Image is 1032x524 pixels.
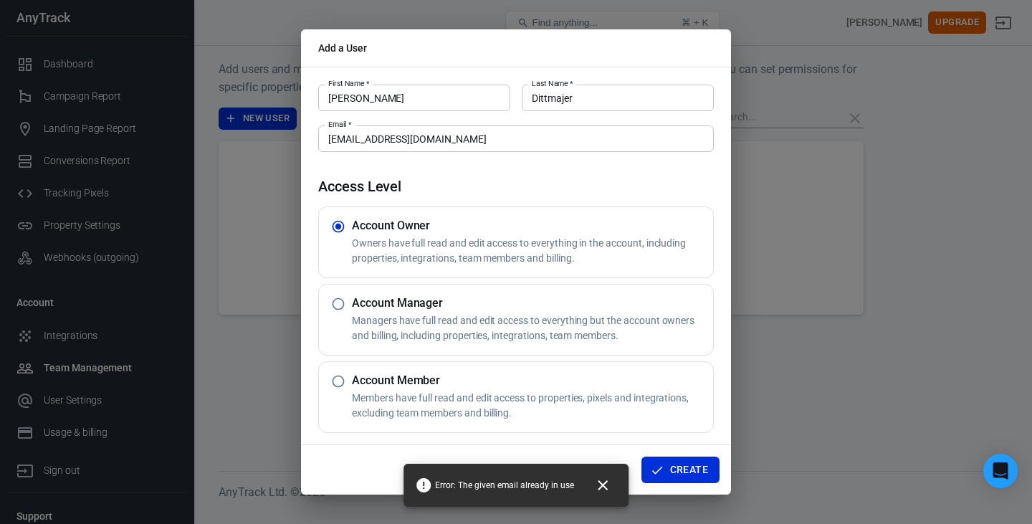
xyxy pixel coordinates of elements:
h5: Account Manager [352,296,707,310]
input: john.doe@work.com [318,125,714,152]
input: Doe [522,85,714,111]
label: Email [328,119,351,130]
p: Members have full read and edit access to properties, pixels and integrations, excluding team mem... [352,391,707,421]
p: Owners have full read and edit access to everything in the account, including properties, integra... [352,236,707,266]
button: Create [641,457,720,483]
label: First Name [328,78,369,89]
input: John [318,85,510,111]
h2: Add a User [301,29,731,67]
label: Last Name [532,78,573,89]
button: Cancel [581,457,632,483]
h5: Account Owner [352,219,707,233]
span: Error: The given email already in use [415,477,574,494]
h5: Account Member [352,373,707,388]
div: Open Intercom Messenger [983,454,1018,488]
button: Close [586,468,623,502]
p: Managers have full read and edit access to everything but the account owners and billing, includi... [352,313,707,343]
h4: Access Level [318,178,714,195]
